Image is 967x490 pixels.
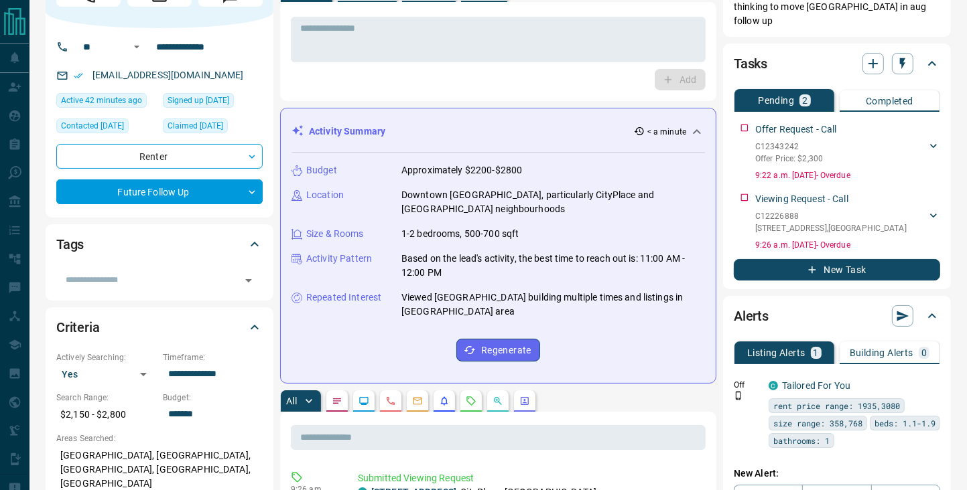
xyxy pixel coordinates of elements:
[163,392,263,404] p: Budget:
[56,363,156,385] div: Yes
[519,396,530,406] svg: Agent Actions
[56,179,263,204] div: Future Follow Up
[769,381,778,390] div: condos.ca
[401,291,705,319] p: Viewed [GEOGRAPHIC_DATA] building multiple times and listings in [GEOGRAPHIC_DATA] area
[734,379,761,391] p: Off
[755,141,823,153] p: C12343242
[309,125,385,139] p: Activity Summary
[493,396,503,406] svg: Opportunities
[782,380,850,391] a: Tailored For You
[306,252,372,266] p: Activity Pattern
[292,119,705,144] div: Activity Summary< a minute
[758,96,794,105] p: Pending
[866,96,913,106] p: Completed
[921,348,927,357] p: 0
[306,188,344,202] p: Location
[163,351,263,363] p: Timeframe:
[734,467,940,481] p: New Alert:
[401,252,705,280] p: Based on the lead's activity, the best time to reach out is: 11:00 AM - 12:00 PM
[56,317,100,338] h2: Criteria
[163,93,263,112] div: Fri Jun 20 2025
[306,291,381,305] p: Repeated Interest
[359,396,369,406] svg: Lead Browsing Activity
[734,53,767,74] h2: Tasks
[773,399,900,412] span: rent price range: 1935,3080
[439,396,450,406] svg: Listing Alerts
[401,163,522,177] p: Approximately $2200-$2800
[755,169,940,181] p: 9:22 a.m. [DATE] - Overdue
[755,153,823,165] p: Offer Price: $2,300
[755,192,848,206] p: Viewing Request - Call
[773,434,830,447] span: bathrooms: 1
[56,351,156,363] p: Actively Searching:
[56,404,156,426] p: $2,150 - $2,800
[385,396,396,406] svg: Calls
[129,39,145,55] button: Open
[802,96,808,105] p: 2
[239,271,258,290] button: Open
[56,392,156,404] p: Search Range:
[734,300,940,332] div: Alerts
[286,396,297,406] p: All
[755,138,940,167] div: C12343242Offer Price: $2,300
[401,227,519,241] p: 1-2 bedrooms, 500-700 sqft
[734,391,743,400] svg: Push Notification Only
[755,122,837,137] p: Offer Request - Call
[734,48,940,80] div: Tasks
[734,305,769,327] h2: Alerts
[168,94,229,107] span: Signed up [DATE]
[747,348,805,357] p: Listing Alerts
[56,228,263,260] div: Tags
[358,471,700,485] p: Submitted Viewing Request
[61,119,124,133] span: Contacted [DATE]
[773,416,862,430] span: size range: 358,768
[401,188,705,216] p: Downtown [GEOGRAPHIC_DATA], particularly CityPlace and [GEOGRAPHIC_DATA] neighbourhoods
[755,210,907,222] p: C12226888
[755,239,940,251] p: 9:26 a.m. [DATE] - Overdue
[875,416,936,430] span: beds: 1.1-1.9
[306,227,364,241] p: Size & Rooms
[466,396,476,406] svg: Requests
[56,311,263,343] div: Criteria
[734,259,940,280] button: New Task
[56,118,156,137] div: Fri Jun 27 2025
[755,208,940,237] div: C12226888[STREET_ADDRESS],[GEOGRAPHIC_DATA]
[306,163,337,177] p: Budget
[412,396,423,406] svg: Emails
[850,348,913,357] p: Building Alerts
[456,339,540,361] button: Regenerate
[74,71,83,80] svg: Email Verified
[755,222,907,234] p: [STREET_ADDRESS] , [GEOGRAPHIC_DATA]
[56,93,156,112] div: Tue Aug 19 2025
[56,144,263,169] div: Renter
[332,396,342,406] svg: Notes
[814,348,819,357] p: 1
[647,126,686,138] p: < a minute
[56,234,84,255] h2: Tags
[61,94,142,107] span: Active 42 minutes ago
[163,118,263,137] div: Fri Jun 20 2025
[56,432,263,444] p: Areas Searched:
[92,70,244,80] a: [EMAIL_ADDRESS][DOMAIN_NAME]
[168,119,223,133] span: Claimed [DATE]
